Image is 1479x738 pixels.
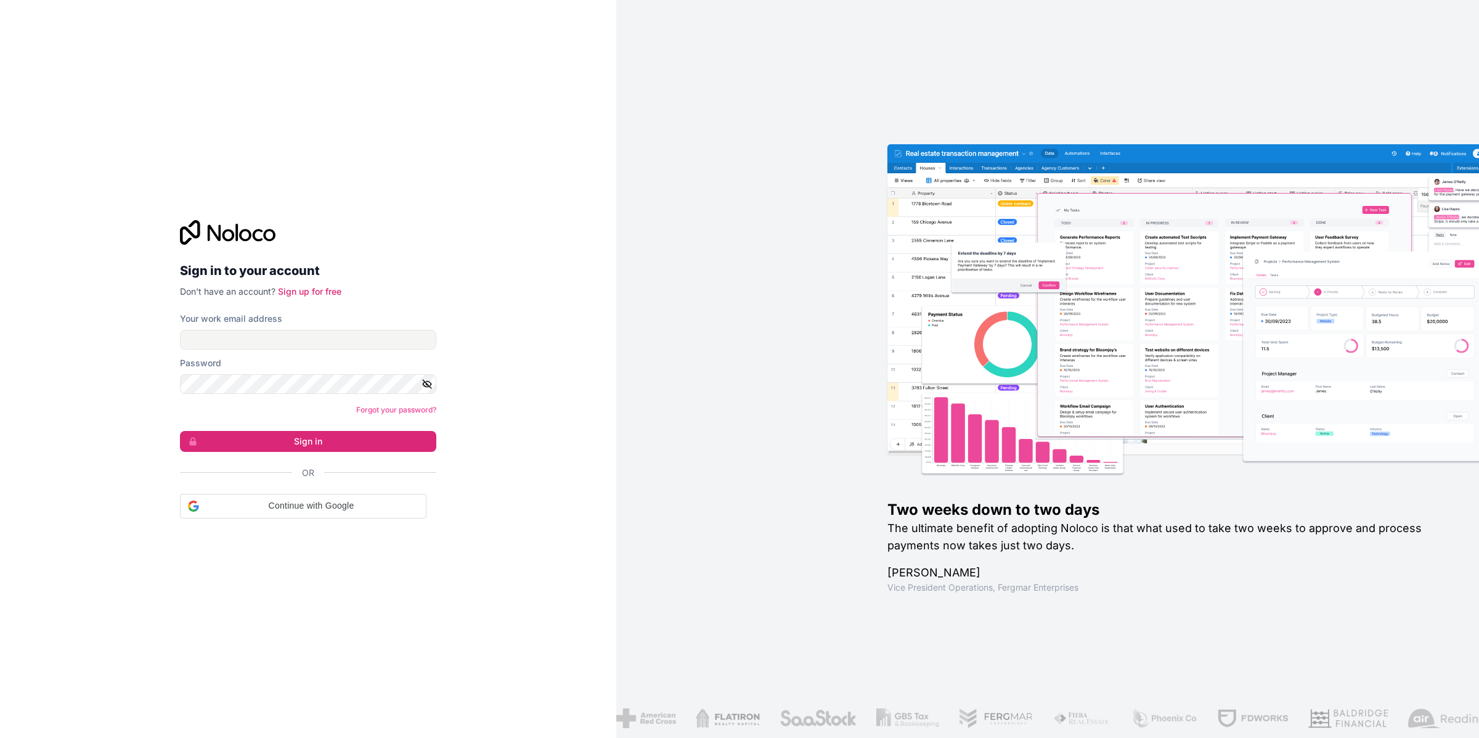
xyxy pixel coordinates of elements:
div: Continue with Google [180,494,426,519]
img: /assets/saastock-C6Zbiodz.png [779,708,857,728]
img: /assets/fdworks-Bi04fVtw.png [1216,708,1289,728]
img: /assets/flatiron-C8eUkumj.png [696,708,760,728]
img: /assets/baldridge-DxmPIwAm.png [1308,708,1388,728]
a: Forgot your password? [356,405,436,414]
span: Don't have an account? [180,286,275,297]
h1: [PERSON_NAME] [887,564,1440,581]
h2: The ultimate benefit of adopting Noloco is that what used to take two weeks to approve and proces... [887,520,1440,554]
img: /assets/american-red-cross-BAupjrZR.png [616,708,676,728]
h2: Sign in to your account [180,260,436,282]
img: /assets/fiera-fwj2N5v4.png [1053,708,1111,728]
label: Your work email address [180,313,282,325]
span: Or [302,467,314,479]
img: /assets/phoenix-BREaitsQ.png [1131,708,1197,728]
img: /assets/gbstax-C-GtDUiK.png [876,708,939,728]
span: Continue with Google [204,499,418,512]
input: Password [180,374,436,394]
button: Sign in [180,431,436,452]
label: Password [180,357,221,369]
img: /assets/fergmar-CudnrXN5.png [958,708,1033,728]
a: Sign up for free [278,286,341,297]
h1: Vice President Operations , Fergmar Enterprises [887,581,1440,594]
h1: Two weeks down to two days [887,500,1440,520]
input: Email address [180,330,436,350]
